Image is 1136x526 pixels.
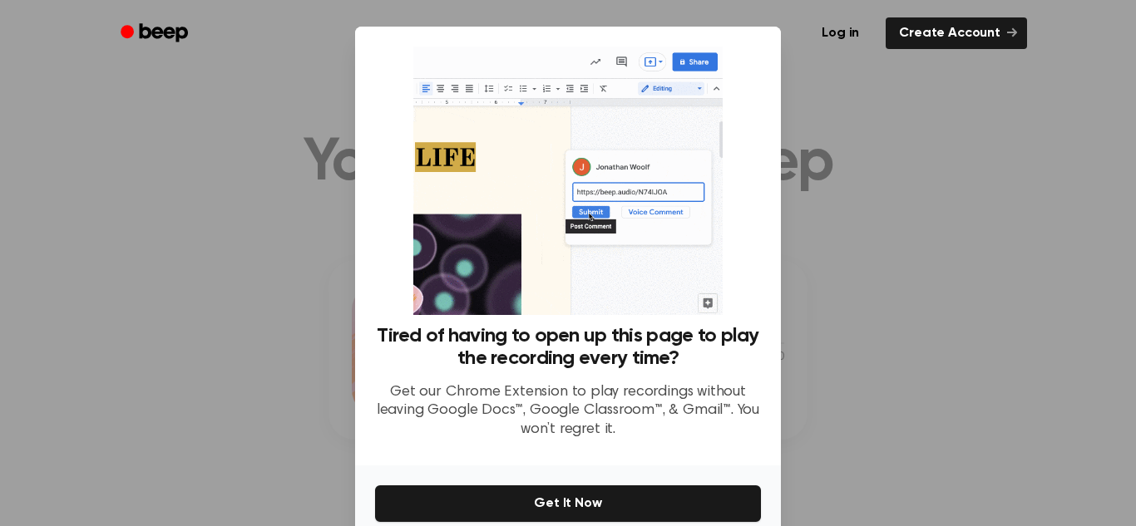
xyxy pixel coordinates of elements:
[375,485,761,522] button: Get It Now
[805,14,876,52] a: Log in
[375,383,761,440] p: Get our Chrome Extension to play recordings without leaving Google Docs™, Google Classroom™, & Gm...
[109,17,203,50] a: Beep
[375,325,761,370] h3: Tired of having to open up this page to play the recording every time?
[413,47,722,315] img: Beep extension in action
[886,17,1027,49] a: Create Account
